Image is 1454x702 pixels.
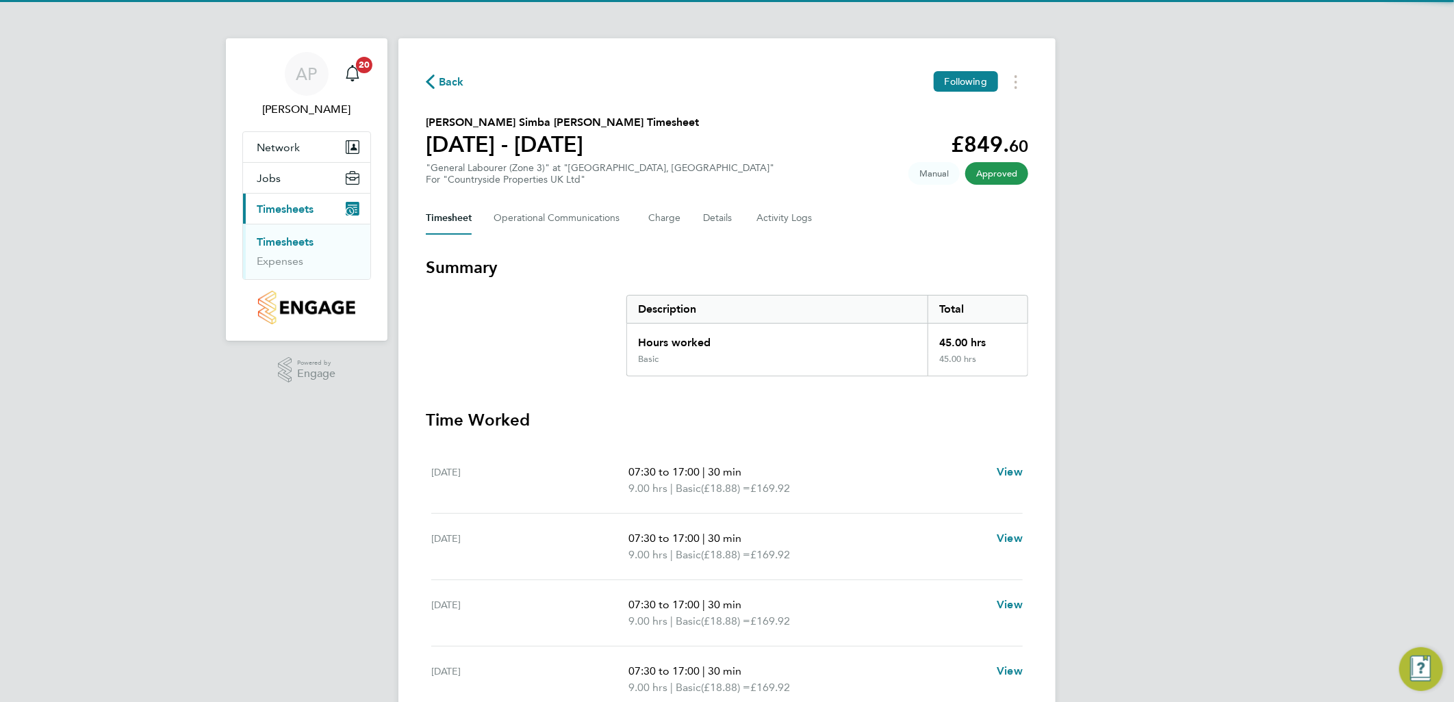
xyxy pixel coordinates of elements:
[1399,647,1443,691] button: Engage Resource Center
[243,224,370,279] div: Timesheets
[708,465,741,478] span: 30 min
[257,141,300,154] span: Network
[257,172,281,185] span: Jobs
[426,162,774,185] div: "General Labourer (Zone 3)" at "[GEOGRAPHIC_DATA], [GEOGRAPHIC_DATA]"
[997,663,1023,679] a: View
[997,597,1023,613] a: View
[676,480,701,497] span: Basic
[494,202,626,235] button: Operational Communications
[708,598,741,611] span: 30 min
[426,114,699,131] h2: [PERSON_NAME] Simba [PERSON_NAME] Timesheet
[431,663,628,696] div: [DATE]
[628,598,700,611] span: 07:30 to 17:00
[431,464,628,497] div: [DATE]
[627,296,928,323] div: Description
[242,52,371,118] a: AP[PERSON_NAME]
[676,613,701,629] span: Basic
[243,163,370,193] button: Jobs
[750,614,790,627] span: £169.92
[628,548,667,561] span: 9.00 hrs
[701,548,750,561] span: (£18.88) =
[670,482,673,495] span: |
[426,73,464,90] button: Back
[242,291,371,324] a: Go to home page
[750,681,790,694] span: £169.92
[297,357,335,369] span: Powered by
[426,174,774,185] div: For "Countryside Properties UK Ltd"
[997,464,1023,480] a: View
[226,38,387,341] nav: Main navigation
[756,202,814,235] button: Activity Logs
[628,465,700,478] span: 07:30 to 17:00
[257,203,314,216] span: Timesheets
[997,465,1023,478] span: View
[258,291,355,324] img: countryside-properties-logo-retina.png
[426,409,1028,431] h3: Time Worked
[626,295,1028,376] div: Summary
[702,664,705,677] span: |
[431,597,628,629] div: [DATE]
[670,548,673,561] span: |
[997,530,1023,547] a: View
[1004,71,1028,92] button: Timesheets Menu
[426,131,699,158] h1: [DATE] - [DATE]
[701,614,750,627] span: (£18.88) =
[257,235,314,248] a: Timesheets
[708,532,741,545] span: 30 min
[243,132,370,162] button: Network
[296,65,318,83] span: AP
[997,664,1023,677] span: View
[997,532,1023,545] span: View
[628,614,667,627] span: 9.00 hrs
[339,52,366,96] a: 20
[426,257,1028,278] h3: Summary
[670,614,673,627] span: |
[701,482,750,495] span: (£18.88) =
[676,679,701,696] span: Basic
[928,324,1028,354] div: 45.00 hrs
[951,131,1028,157] app-decimal: £849.
[945,75,987,88] span: Following
[628,482,667,495] span: 9.00 hrs
[702,532,705,545] span: |
[257,255,303,268] a: Expenses
[934,71,998,92] button: Following
[628,664,700,677] span: 07:30 to 17:00
[278,357,336,383] a: Powered byEngage
[243,194,370,224] button: Timesheets
[750,548,790,561] span: £169.92
[708,664,741,677] span: 30 min
[242,101,371,118] span: Andy Pearce
[648,202,681,235] button: Charge
[997,598,1023,611] span: View
[1009,136,1028,156] span: 60
[638,354,659,365] div: Basic
[670,681,673,694] span: |
[628,532,700,545] span: 07:30 to 17:00
[297,368,335,380] span: Engage
[702,598,705,611] span: |
[928,354,1028,376] div: 45.00 hrs
[628,681,667,694] span: 9.00 hrs
[702,465,705,478] span: |
[908,162,960,185] span: This timesheet was manually created.
[426,202,472,235] button: Timesheet
[703,202,735,235] button: Details
[750,482,790,495] span: £169.92
[627,324,928,354] div: Hours worked
[356,57,372,73] span: 20
[928,296,1028,323] div: Total
[439,74,464,90] span: Back
[676,547,701,563] span: Basic
[965,162,1028,185] span: This timesheet has been approved.
[431,530,628,563] div: [DATE]
[701,681,750,694] span: (£18.88) =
